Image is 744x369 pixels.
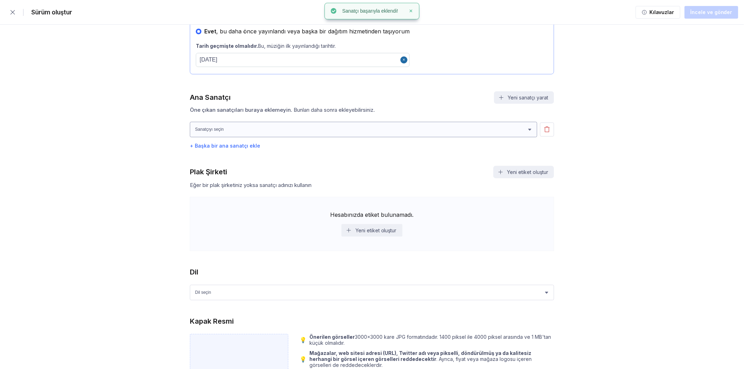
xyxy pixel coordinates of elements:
font: 💡 [300,337,307,344]
font: Ana Sanatçı [190,93,231,102]
button: Yeni sanatçı yarat [494,91,554,104]
font: Kılavuzlar [649,9,674,15]
font: + Başka bir ana sanatçı ekle [190,143,260,149]
button: Kılavuzlar [636,6,680,19]
font: Önerilen görseller [309,334,355,340]
font: Tarih geçmişte olmalıdır. [196,43,258,49]
font: 3000x3000 kare JPG formatındadır. 1400 piksel ile 4000 piksel arasında ve 1 MB'tan küçük olmalıdır. [309,334,551,346]
font: Sanatçı başarıyla eklendi! [342,8,398,14]
font: Yeni sanatçı yarat [508,95,548,101]
input: Tarih seçin [196,53,410,67]
font: 💡 [300,356,307,363]
font: Kapak Resmi [190,317,234,326]
font: Evet [204,28,216,35]
font: Eğer bir plak şirketiniz yoksa sanatçı adınızı kullanın [190,182,312,189]
button: Yeni etiket oluştur [341,224,402,237]
font: . Bunları daha sonra ekleyebilirsiniz. [291,107,375,114]
font: Plak Şirketi [190,168,227,176]
font: Sürüm oluştur [31,9,72,16]
font: Yeni etiket oluştur [355,228,396,234]
font: Hesabınızda etiket bulunamadı. [331,212,414,219]
font: Bu, müziğin ilk yayınlandığı tarihtir. [258,43,336,49]
font: Mağazalar, web sitesi adresi (URL), Twitter adı veya pikselli, döndürülmüş ya da kalitesiz herhan... [309,350,531,362]
font: Dil [190,268,198,277]
font: . Ayrıca, fiyat veya mağaza logosu içeren görselleri de reddedeceklerdir. [309,356,532,368]
font: Yeni etiket oluştur [507,169,548,175]
font: | [23,9,24,16]
button: Kapalı [400,49,410,71]
font: , bu daha önce yayınlandı veya başka bir dağıtım hizmetinden taşıyorum [216,28,410,35]
button: Yeni etiket oluştur [493,166,554,179]
font: Öne çıkan sanatçıları buraya eklemeyin [190,107,291,114]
